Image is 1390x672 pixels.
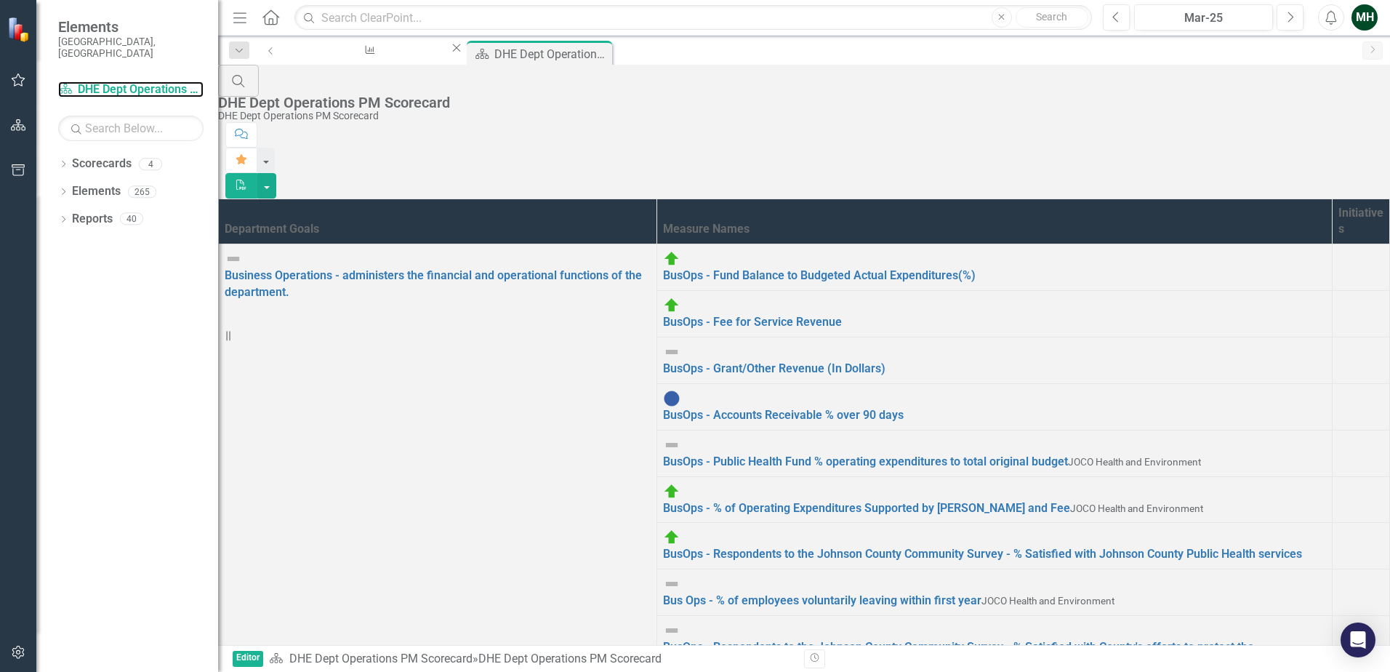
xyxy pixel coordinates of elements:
span: Editor [233,651,263,668]
a: BusOps - Respondents to the Johnson County Community Survey - % Satisfied with Johnson County Pub... [663,547,1302,561]
span: JOCO Health and Environment [1068,456,1201,468]
td: Double-Click to Edit Right Click for Context Menu [656,523,1332,569]
div: 40 [120,213,143,225]
button: Mar-25 [1134,4,1273,31]
div: Measure Names [663,221,1326,238]
a: BusOps - Fund Balance to Budgeted Actual Expenditures(%) [663,268,976,282]
div: DHE Dept Operations PM Scorecard [218,95,1383,111]
div: 265 [128,185,156,198]
td: Double-Click to Edit Right Click for Context Menu [656,430,1332,476]
img: Not Defined [225,250,242,268]
div: DHE Dept Operations PM Scorecard [218,111,1383,121]
button: MH [1351,4,1378,31]
a: Elements [72,183,121,200]
a: CH-SafeKids - Safe Kids Program [286,41,449,59]
span: Search [1036,11,1067,23]
a: Scorecards [72,156,132,172]
a: BusOps - Public Health Fund % operating expenditures to total original budget [663,455,1068,468]
a: BusOps - Respondents to the Johnson County Community Survey - % Satisfied with County's efforts t... [663,640,1254,671]
img: Not Defined [663,436,680,454]
img: On Target [663,529,680,546]
td: Double-Click to Edit Right Click for Context Menu [656,383,1332,430]
input: Search ClearPoint... [294,5,1092,31]
div: DHE Dept Operations PM Scorecard [478,652,662,665]
a: Business Operations - administers the financial and operational functions of the department. [225,268,642,299]
td: Double-Click to Edit Right Click for Context Menu [656,569,1332,616]
img: No Information [663,390,680,407]
img: Not Defined [663,622,680,639]
a: BusOps - Grant/Other Revenue (In Dollars) [663,361,885,375]
a: Reports [72,211,113,228]
div: Department Goals [225,221,651,238]
td: Double-Click to Edit Right Click for Context Menu [656,337,1332,384]
img: On Target [663,297,680,314]
div: Mar-25 [1139,9,1268,27]
button: Search [1016,7,1088,28]
a: DHE Dept Operations PM Scorecard [58,81,204,98]
td: Double-Click to Edit Right Click for Context Menu [656,291,1332,337]
a: DHE Dept Operations PM Scorecard [289,652,473,665]
span: JOCO Health and Environment [1070,503,1203,514]
img: ClearPoint Strategy [7,17,33,42]
div: » [269,651,793,668]
a: BusOps - % of Operating Expenditures Supported by [PERSON_NAME] and Fee [663,501,1070,515]
img: Not Defined [663,575,680,593]
img: On Target [663,250,680,268]
a: BusOps - Fee for Service Revenue [663,315,842,329]
small: [GEOGRAPHIC_DATA], [GEOGRAPHIC_DATA] [58,36,204,60]
a: BusOps - Accounts Receivable % over 90 days [663,408,904,422]
img: Not Defined [663,343,680,361]
td: Double-Click to Edit Right Click for Context Menu [656,476,1332,523]
div: Initiatives [1338,205,1383,239]
input: Search Below... [58,116,204,141]
span: Elements [58,18,204,36]
a: Bus Ops - % of employees voluntarily leaving within first year [663,593,981,607]
div: Open Intercom Messenger [1341,623,1375,657]
span: JOCO Health and Environment [981,595,1114,607]
div: CH-SafeKids - Safe Kids Program [299,55,436,73]
td: Double-Click to Edit Right Click for Context Menu [656,244,1332,291]
div: DHE Dept Operations PM Scorecard [494,45,608,63]
div: 4 [139,158,162,170]
img: On Target [663,483,680,500]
